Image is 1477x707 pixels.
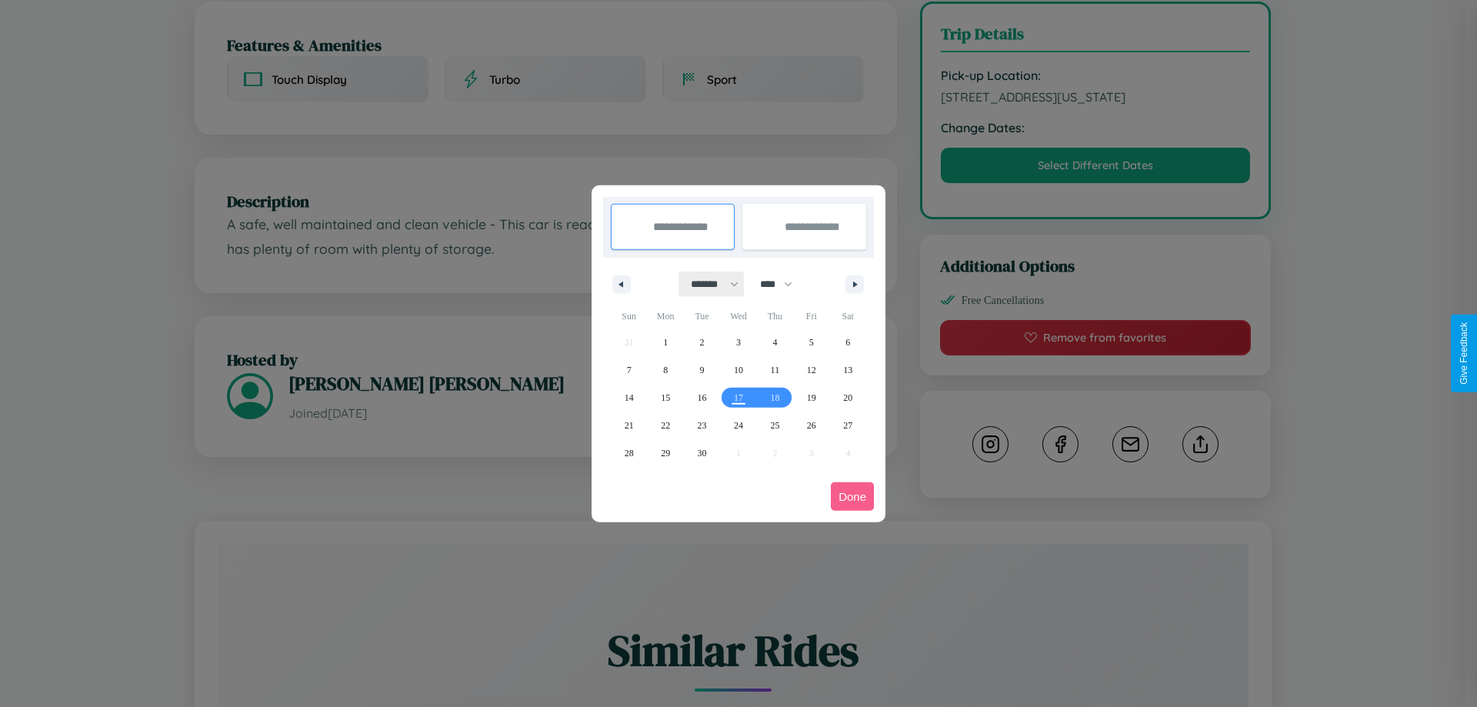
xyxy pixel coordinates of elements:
[720,328,756,356] button: 3
[625,439,634,467] span: 28
[611,384,647,412] button: 14
[770,384,779,412] span: 18
[757,412,793,439] button: 25
[830,328,866,356] button: 6
[661,384,670,412] span: 15
[684,439,720,467] button: 30
[757,356,793,384] button: 11
[757,328,793,356] button: 4
[720,304,756,328] span: Wed
[830,356,866,384] button: 13
[661,412,670,439] span: 22
[625,412,634,439] span: 21
[734,384,743,412] span: 17
[830,384,866,412] button: 20
[830,412,866,439] button: 27
[663,328,668,356] span: 1
[647,328,683,356] button: 1
[647,356,683,384] button: 8
[700,356,705,384] span: 9
[647,439,683,467] button: 29
[720,356,756,384] button: 10
[772,328,777,356] span: 4
[647,384,683,412] button: 15
[611,356,647,384] button: 7
[720,384,756,412] button: 17
[807,384,816,412] span: 19
[831,482,874,511] button: Done
[809,328,814,356] span: 5
[1459,322,1469,385] div: Give Feedback
[736,328,741,356] span: 3
[793,356,829,384] button: 12
[684,356,720,384] button: 9
[625,384,634,412] span: 14
[793,328,829,356] button: 5
[843,384,852,412] span: 20
[770,412,779,439] span: 25
[793,304,829,328] span: Fri
[720,412,756,439] button: 24
[663,356,668,384] span: 8
[757,384,793,412] button: 18
[698,412,707,439] span: 23
[771,356,780,384] span: 11
[611,439,647,467] button: 28
[843,356,852,384] span: 13
[793,412,829,439] button: 26
[700,328,705,356] span: 2
[611,304,647,328] span: Sun
[843,412,852,439] span: 27
[757,304,793,328] span: Thu
[807,356,816,384] span: 12
[698,439,707,467] span: 30
[734,412,743,439] span: 24
[611,412,647,439] button: 21
[647,304,683,328] span: Mon
[647,412,683,439] button: 22
[845,328,850,356] span: 6
[698,384,707,412] span: 16
[793,384,829,412] button: 19
[627,356,632,384] span: 7
[684,412,720,439] button: 23
[734,356,743,384] span: 10
[807,412,816,439] span: 26
[684,304,720,328] span: Tue
[684,328,720,356] button: 2
[661,439,670,467] span: 29
[830,304,866,328] span: Sat
[684,384,720,412] button: 16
